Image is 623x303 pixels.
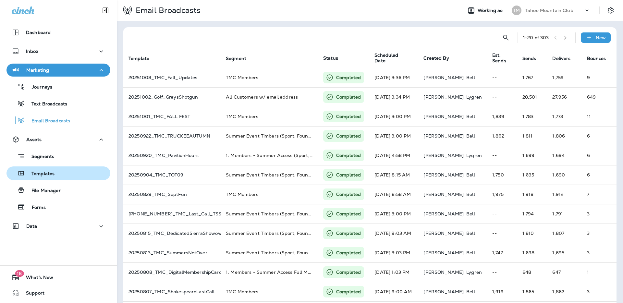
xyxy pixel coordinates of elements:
[466,114,475,119] p: Bell
[128,172,215,177] p: 20250904_TMC_TOT09
[517,107,547,126] td: 1,783
[547,87,581,107] td: 27,956
[423,114,464,119] p: [PERSON_NAME]
[582,68,617,87] td: 9
[96,4,115,17] button: Collapse Sidebar
[336,152,361,159] p: Completed
[6,64,110,77] button: Marketing
[374,53,416,64] span: Scheduled Date
[19,275,53,283] span: What's New
[517,68,547,87] td: 1,767
[582,107,617,126] td: 11
[466,270,482,275] p: Lygren
[466,250,475,255] p: Bell
[423,192,464,197] p: [PERSON_NAME]
[6,45,110,58] button: Inbox
[547,282,581,301] td: 1,862
[492,53,506,64] span: Est. Sends
[423,250,464,255] p: [PERSON_NAME]
[226,114,259,119] span: TMC Members
[512,6,521,15] div: TM
[423,270,464,275] p: [PERSON_NAME]
[466,94,482,100] p: Lygren
[369,224,418,243] td: [DATE] 9:03 AM
[336,191,361,198] p: Completed
[466,211,475,216] p: Bell
[423,172,464,177] p: [PERSON_NAME]
[6,183,110,197] button: File Manager
[6,271,110,284] button: 18What's New
[582,185,617,204] td: 7
[423,94,464,100] p: [PERSON_NAME]
[369,204,418,224] td: [DATE] 3:00 PM
[487,146,517,165] td: --
[582,224,617,243] td: 3
[336,249,361,256] p: Completed
[336,230,361,236] p: Completed
[6,200,110,214] button: Forms
[605,5,617,16] button: Settings
[369,87,418,107] td: [DATE] 3:34 PM
[547,204,581,224] td: 1,791
[369,107,418,126] td: [DATE] 3:00 PM
[487,68,517,87] td: --
[128,270,215,275] p: 20250808_TMC_DigitalMembershipCard
[582,165,617,185] td: 6
[25,154,54,160] p: Segments
[582,243,617,262] td: 3
[582,262,617,282] td: 1
[517,262,547,282] td: 648
[6,166,110,180] button: Templates
[226,152,466,158] span: 1. Members - Summer Access (Sport, Vacation Fractional, 4 Season, Pavilion, Summer, Founder, Corp...
[423,55,449,61] span: Created By
[423,75,464,80] p: [PERSON_NAME]
[226,230,459,236] span: Summer Event Timbers (Sport, Founder, Summer, Four Seasons, Pavilion, Fractional, Gray's)
[487,243,517,262] td: 1,747
[466,75,475,80] p: Bell
[487,107,517,126] td: 1,839
[26,49,38,54] p: Inbox
[587,56,606,61] span: Bounces
[336,269,361,275] p: Completed
[226,269,473,275] span: 1. Members - Summer Access Full Members(Sport, 4 Season, Pavilion, Summer, Founder - NO FRACTIONALS)
[517,165,547,185] td: 1,695
[499,31,512,44] button: Search Email Broadcasts
[587,55,615,61] span: Bounces
[517,146,547,165] td: 1,699
[6,80,110,93] button: Journeys
[547,146,581,165] td: 1,694
[487,224,517,243] td: --
[336,288,361,295] p: Completed
[369,68,418,87] td: [DATE] 3:36 PM
[517,87,547,107] td: 28,501
[582,126,617,146] td: 6
[226,172,459,178] span: Summer Event Timbers (Sport, Founder, Summer, Four Seasons, Pavilion, Fractional, Gray's)
[226,289,259,295] span: TMC Members
[25,188,61,194] p: File Manager
[336,211,361,217] p: Completed
[226,55,255,61] span: Segment
[487,165,517,185] td: 1,750
[525,8,573,13] p: Tahoe Mountain Club
[374,53,407,64] span: Scheduled Date
[128,211,215,216] p: 20250822_TMC_Last_Call_TSS
[6,97,110,110] button: Text Broadcasts
[552,56,570,61] span: Delivers
[466,231,475,236] p: Bell
[128,94,215,100] p: 20251002_Golf_GraysShotgun
[26,224,37,229] p: Data
[25,101,67,107] p: Text Broadcasts
[487,185,517,204] td: 1,975
[547,224,581,243] td: 1,807
[487,282,517,301] td: 1,919
[582,87,617,107] td: 649
[423,211,464,216] p: [PERSON_NAME]
[6,220,110,233] button: Data
[26,30,51,35] p: Dashboard
[25,84,52,91] p: Journeys
[369,165,418,185] td: [DATE] 8:15 AM
[15,270,24,277] span: 18
[25,118,70,124] p: Email Broadcasts
[523,35,549,40] div: 1 - 20 of 303
[369,126,418,146] td: [DATE] 3:00 PM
